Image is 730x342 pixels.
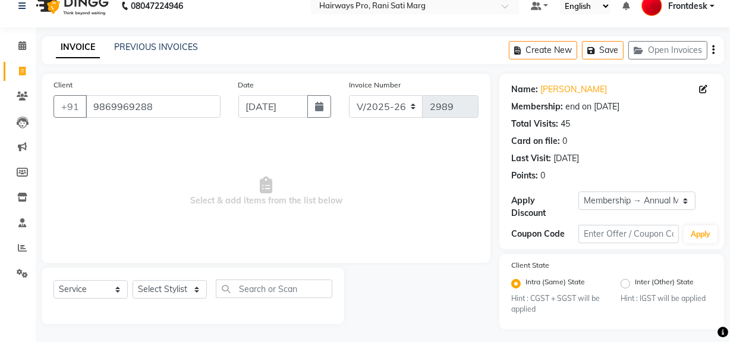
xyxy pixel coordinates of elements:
[511,228,578,240] div: Coupon Code
[562,135,567,148] div: 0
[511,170,538,182] div: Points:
[216,280,332,298] input: Search or Scan
[54,95,87,118] button: +91
[509,41,577,59] button: Create New
[582,41,624,59] button: Save
[540,83,607,96] a: [PERSON_NAME]
[526,277,585,291] label: Intra (Same) State
[578,225,679,243] input: Enter Offer / Coupon Code
[511,135,560,148] div: Card on file:
[54,80,73,90] label: Client
[511,194,578,219] div: Apply Discount
[86,95,221,118] input: Search by Name/Mobile/Email/Code
[561,118,570,130] div: 45
[511,152,551,165] div: Last Visit:
[238,80,254,90] label: Date
[635,277,694,291] label: Inter (Other) State
[56,37,100,58] a: INVOICE
[114,42,198,52] a: PREVIOUS INVOICES
[565,101,619,113] div: end on [DATE]
[553,152,579,165] div: [DATE]
[511,101,563,113] div: Membership:
[628,41,707,59] button: Open Invoices
[54,132,479,251] span: Select & add items from the list below
[684,225,718,243] button: Apply
[621,293,712,304] small: Hint : IGST will be applied
[349,80,401,90] label: Invoice Number
[540,170,545,182] div: 0
[511,260,549,271] label: Client State
[511,83,538,96] div: Name:
[511,118,558,130] div: Total Visits:
[511,293,603,315] small: Hint : CGST + SGST will be applied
